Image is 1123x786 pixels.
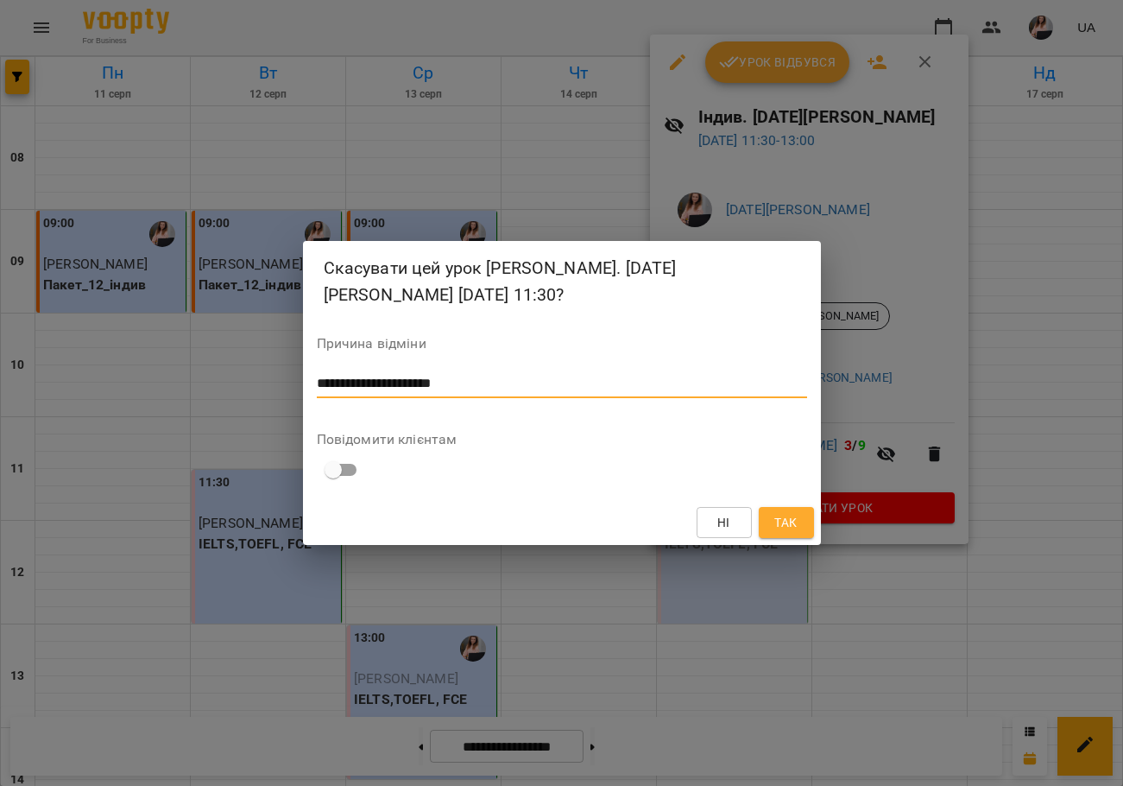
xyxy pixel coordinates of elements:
[317,433,807,447] label: Повідомити клієнтам
[774,512,797,533] span: Так
[324,255,800,309] h2: Скасувати цей урок [PERSON_NAME]. [DATE][PERSON_NAME] [DATE] 11:30?
[759,507,814,538] button: Так
[317,337,807,351] label: Причина відміни
[697,507,752,538] button: Ні
[717,512,730,533] span: Ні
